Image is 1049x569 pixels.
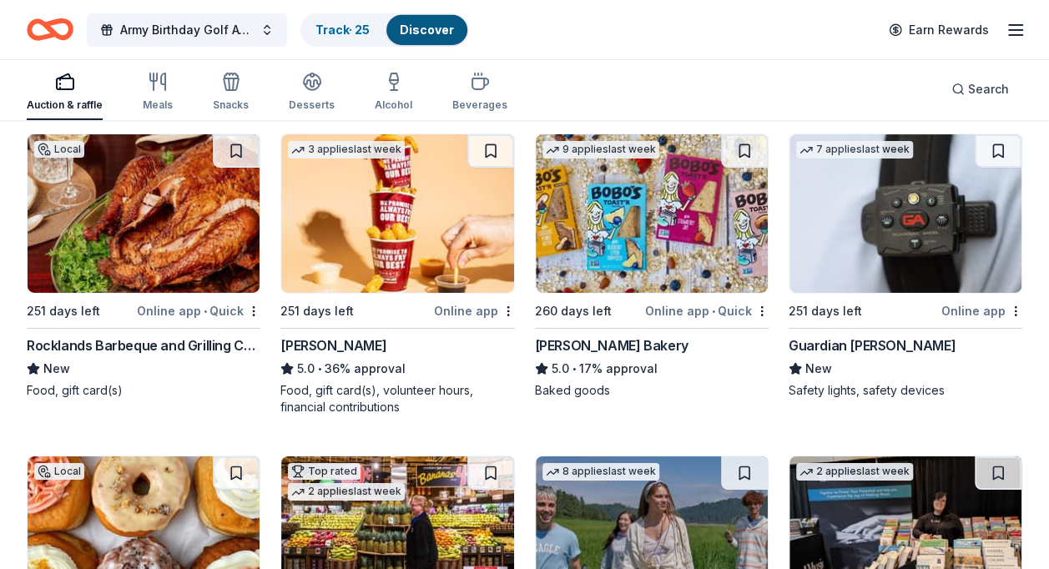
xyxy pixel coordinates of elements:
a: Image for Rocklands Barbeque and Grilling CompanyLocal251 days leftOnline app•QuickRocklands Barb... [27,133,260,399]
button: Alcohol [375,65,412,120]
span: 5.0 [552,359,569,379]
button: Army Birthday Golf Awards Luncheon Silent Auction [87,13,287,47]
button: Meals [143,65,173,120]
a: Track· 25 [315,23,370,37]
a: Image for Guardian Angel Device7 applieslast week251 days leftOnline appGuardian [PERSON_NAME]New... [789,133,1022,399]
div: 7 applies last week [796,141,913,159]
div: [PERSON_NAME] Bakery [535,335,688,355]
span: • [712,305,715,318]
div: 260 days left [535,301,612,321]
button: Track· 25Discover [300,13,469,47]
div: 2 applies last week [796,463,913,481]
div: Online app [434,300,515,321]
a: Discover [400,23,454,37]
span: New [805,359,832,379]
div: Local [34,463,84,480]
div: Snacks [213,98,249,112]
button: Desserts [289,65,335,120]
span: • [204,305,207,318]
div: 3 applies last week [288,141,405,159]
span: Search [968,79,1009,99]
div: Desserts [289,98,335,112]
a: Image for Sheetz3 applieslast week251 days leftOnline app[PERSON_NAME]5.0•36% approvalFood, gift ... [280,133,514,415]
span: • [572,362,576,375]
div: Top rated [288,463,361,480]
img: Image for Bobo's Bakery [536,134,768,293]
div: Safety lights, safety devices [789,382,1022,399]
div: Food, gift card(s), volunteer hours, financial contributions [280,382,514,415]
a: Earn Rewards [879,15,999,45]
a: Home [27,10,73,49]
div: 17% approval [535,359,769,379]
div: 251 days left [280,301,354,321]
span: Army Birthday Golf Awards Luncheon Silent Auction [120,20,254,40]
div: Local [34,141,84,158]
div: Meals [143,98,173,112]
div: 9 applies last week [542,141,659,159]
div: 8 applies last week [542,463,659,481]
div: Auction & raffle [27,98,103,112]
button: Auction & raffle [27,65,103,120]
div: Online app Quick [137,300,260,321]
span: 5.0 [297,359,315,379]
div: 251 days left [789,301,862,321]
div: Online app Quick [645,300,769,321]
span: New [43,359,70,379]
div: 36% approval [280,359,514,379]
div: 2 applies last week [288,483,405,501]
div: [PERSON_NAME] [280,335,386,355]
div: Online app [941,300,1022,321]
img: Image for Rocklands Barbeque and Grilling Company [28,134,260,293]
img: Image for Guardian Angel Device [789,134,1021,293]
button: Snacks [213,65,249,120]
div: Beverages [452,98,507,112]
a: Image for Bobo's Bakery9 applieslast week260 days leftOnline app•Quick[PERSON_NAME] Bakery5.0•17%... [535,133,769,399]
div: Rocklands Barbeque and Grilling Company [27,335,260,355]
span: • [318,362,322,375]
div: 251 days left [27,301,100,321]
div: Baked goods [535,382,769,399]
button: Search [938,73,1022,106]
button: Beverages [452,65,507,120]
div: Food, gift card(s) [27,382,260,399]
img: Image for Sheetz [281,134,513,293]
div: Guardian [PERSON_NAME] [789,335,956,355]
div: Alcohol [375,98,412,112]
